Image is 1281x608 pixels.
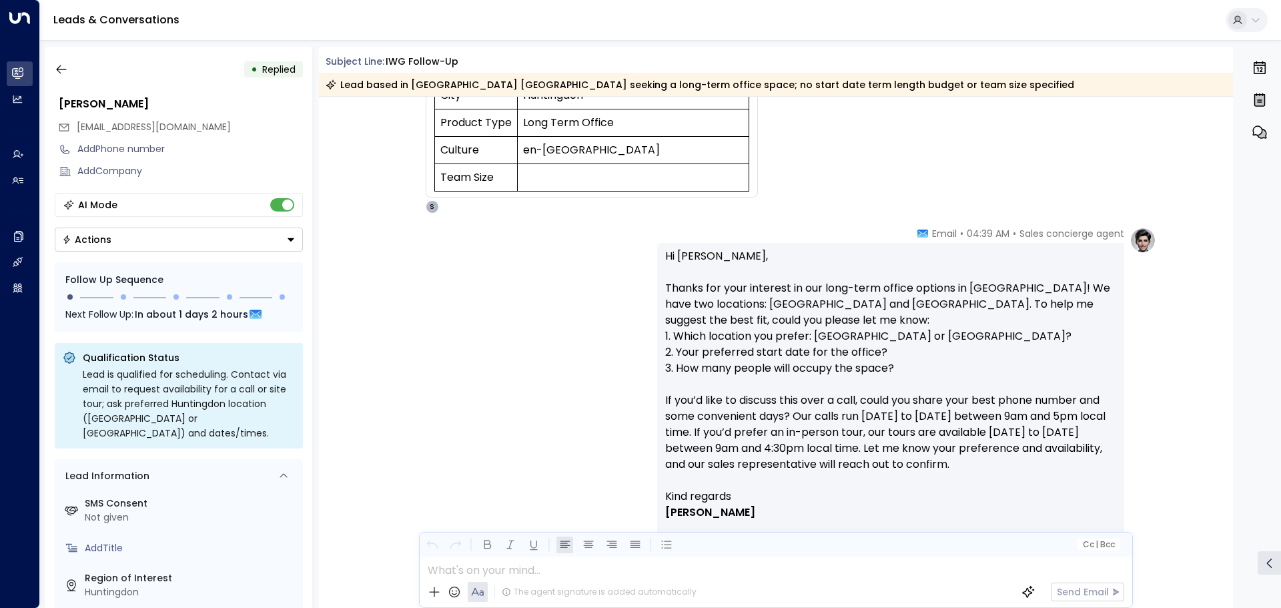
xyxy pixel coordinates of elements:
div: AI Mode [78,198,117,212]
span: 04:39 AM [967,227,1009,240]
div: Lead is qualified for scheduling. Contact via email to request availability for a call or site to... [83,367,295,440]
div: Huntingdon [85,585,298,599]
div: Follow Up Sequence [65,273,292,287]
button: Cc|Bcc [1077,539,1120,551]
button: Actions [55,228,303,252]
button: Undo [424,537,440,553]
div: S [426,200,439,214]
span: ibukunoke6@gmail.com [77,120,231,134]
span: [EMAIL_ADDRESS][DOMAIN_NAME] [77,120,231,133]
span: Cc Bcc [1082,540,1114,549]
div: Next Follow Up: [65,307,292,322]
span: Subject Line: [326,55,384,68]
td: Product Type [434,109,517,137]
td: Long Term Office [517,109,749,137]
span: Email [932,227,957,240]
div: The agent signature is added automatically [502,586,697,598]
div: Signature [665,489,1116,587]
span: In about 1 days 2 hours [135,307,248,322]
td: Culture [434,137,517,164]
img: profile-logo.png [1130,227,1156,254]
p: Qualification Status [83,351,295,364]
div: IWG Follow-up [386,55,458,69]
td: Team Size [434,164,517,192]
div: Lead based in [GEOGRAPHIC_DATA] [GEOGRAPHIC_DATA] seeking a long-term office space; no start date... [326,78,1074,91]
span: Replied [262,63,296,76]
div: Actions [62,234,111,246]
div: AddTitle [85,541,298,555]
span: [PERSON_NAME] [665,505,755,521]
td: en-[GEOGRAPHIC_DATA] [517,137,749,164]
p: Hi [PERSON_NAME], Thanks for your interest in our long-term office options in [GEOGRAPHIC_DATA]! ... [665,248,1116,489]
a: Leads & Conversations [53,12,179,27]
div: AddPhone number [77,142,303,156]
span: Kind regards [665,489,731,505]
span: | [1096,540,1098,549]
div: Button group with a nested menu [55,228,303,252]
div: • [251,57,258,81]
div: Lead Information [61,469,149,483]
span: • [1013,227,1016,240]
span: Sales concierge agent [1019,227,1124,240]
label: SMS Consent [85,497,298,511]
div: [PERSON_NAME] [59,96,303,112]
div: AddCompany [77,164,303,178]
span: • [960,227,963,240]
div: Not given [85,511,298,525]
button: Redo [447,537,464,553]
label: Region of Interest [85,571,298,585]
